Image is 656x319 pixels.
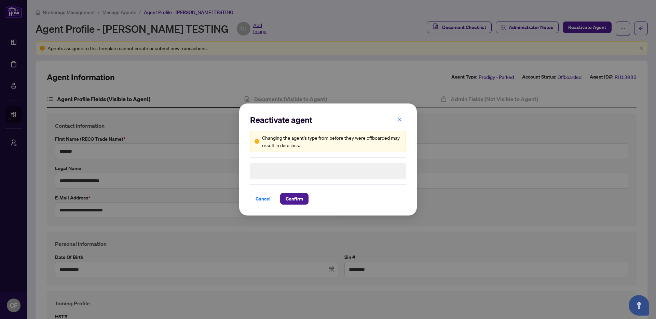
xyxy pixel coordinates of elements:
span: close [397,117,402,122]
button: Open asap [629,295,649,316]
button: Cancel [250,193,276,205]
span: exclamation-circle [255,139,259,144]
div: Changing the agent’s type from before they were offboarded may result in data loss. [262,134,401,149]
span: Confirm [286,193,303,204]
span: Cancel [256,193,271,204]
h2: Reactivate agent [250,114,406,125]
button: Confirm [280,193,309,205]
